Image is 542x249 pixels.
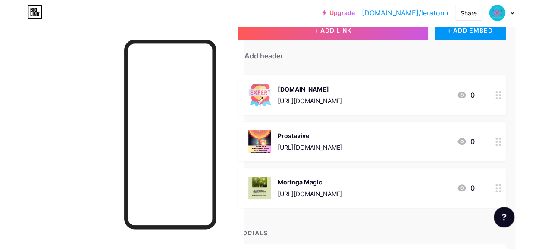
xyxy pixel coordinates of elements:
[362,8,448,18] a: [DOMAIN_NAME]/leratonn
[314,27,351,34] span: + ADD LINK
[248,84,271,106] img: Syststem.io
[322,9,355,16] a: Upgrade
[489,5,505,21] img: Lerato Nnene
[278,143,342,152] div: [URL][DOMAIN_NAME]
[435,20,506,40] div: + ADD EMBED
[248,130,271,153] img: Prostavive
[457,183,475,193] div: 0
[238,51,283,61] div: + Add header
[278,96,342,105] div: [URL][DOMAIN_NAME]
[238,228,506,237] div: SOCIALS
[457,136,475,147] div: 0
[457,90,475,100] div: 0
[278,131,342,140] div: Prostavive
[278,178,342,187] div: Moringa Magic
[248,177,271,199] img: Moringa Magic
[278,189,342,198] div: [URL][DOMAIN_NAME]
[278,85,342,94] div: [DOMAIN_NAME]
[461,9,477,18] div: Share
[238,20,428,40] button: + ADD LINK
